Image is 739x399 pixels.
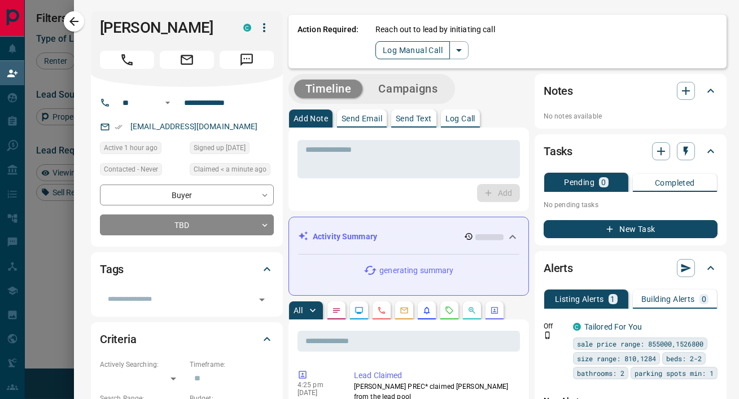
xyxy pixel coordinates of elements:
[194,164,266,175] span: Claimed < a minute ago
[100,51,154,69] span: Call
[375,41,450,59] button: Log Manual Call
[396,115,432,122] p: Send Text
[375,24,495,36] p: Reach out to lead by initiating call
[332,306,341,315] svg: Notes
[655,179,695,187] p: Completed
[564,178,594,186] p: Pending
[160,51,214,69] span: Email
[544,138,718,165] div: Tasks
[573,323,581,331] div: condos.ca
[422,306,431,315] svg: Listing Alerts
[367,80,449,98] button: Campaigns
[313,231,377,243] p: Activity Summary
[100,185,274,205] div: Buyer
[544,77,718,104] div: Notes
[544,142,572,160] h2: Tasks
[375,41,469,59] div: split button
[190,359,274,370] p: Timeframe:
[294,306,303,314] p: All
[544,111,718,121] p: No notes available
[294,80,363,98] button: Timeline
[161,96,174,109] button: Open
[611,295,615,303] p: 1
[115,123,123,131] svg: Email Verified
[379,265,453,277] p: generating summary
[100,260,124,278] h2: Tags
[544,220,718,238] button: New Task
[100,359,184,370] p: Actively Searching:
[342,115,382,122] p: Send Email
[100,214,274,235] div: TBD
[220,51,274,69] span: Message
[254,292,270,308] button: Open
[100,256,274,283] div: Tags
[641,295,695,303] p: Building Alerts
[544,255,718,282] div: Alerts
[577,338,703,349] span: sale price range: 855000,1526800
[294,115,328,122] p: Add Note
[445,306,454,315] svg: Requests
[544,321,566,331] p: Off
[601,178,606,186] p: 0
[702,295,706,303] p: 0
[354,370,515,382] p: Lead Claimed
[100,326,274,353] div: Criteria
[577,353,656,364] span: size range: 810,1284
[190,142,274,157] div: Tue Aug 26 2025
[104,164,158,175] span: Contacted - Never
[377,306,386,315] svg: Calls
[100,330,137,348] h2: Criteria
[400,306,409,315] svg: Emails
[584,322,642,331] a: Tailored For You
[104,142,158,154] span: Active 1 hour ago
[100,142,184,157] div: Sun Sep 14 2025
[544,82,573,100] h2: Notes
[194,142,246,154] span: Signed up [DATE]
[298,226,519,247] div: Activity Summary
[635,367,714,379] span: parking spots min: 1
[130,122,258,131] a: [EMAIL_ADDRESS][DOMAIN_NAME]
[555,295,604,303] p: Listing Alerts
[355,306,364,315] svg: Lead Browsing Activity
[544,331,552,339] svg: Push Notification Only
[577,367,624,379] span: bathrooms: 2
[490,306,499,315] svg: Agent Actions
[666,353,702,364] span: beds: 2-2
[243,24,251,32] div: condos.ca
[467,306,476,315] svg: Opportunities
[445,115,475,122] p: Log Call
[298,389,337,397] p: [DATE]
[298,381,337,389] p: 4:25 pm
[544,259,573,277] h2: Alerts
[190,163,274,179] div: Sun Sep 14 2025
[298,24,358,59] p: Action Required:
[100,19,226,37] h1: [PERSON_NAME]
[544,196,718,213] p: No pending tasks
